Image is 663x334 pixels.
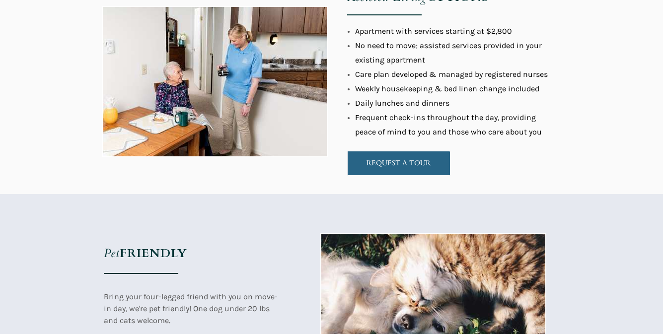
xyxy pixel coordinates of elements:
[104,245,120,262] em: Pet
[347,151,450,176] a: REQUEST A TOUR
[355,69,548,79] span: Care plan developed & managed by registered nurses
[348,159,450,167] span: REQUEST A TOUR
[355,84,539,93] span: Weekly housekeeping & bed linen change included
[355,113,542,136] span: Frequent check-ins throughout the day, providing peace of mind to you and those who care about you
[104,292,278,325] span: Bring your four-legged friend with you on move-in day, we're pet friendly! One dog under 20 lbs a...
[355,26,512,36] span: Apartment with services starting at $2,800
[355,41,542,65] span: No need to move; assisted services provided in your existing apartment
[120,245,187,262] strong: FRIENDLY
[355,98,449,108] span: Daily lunches and dinners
